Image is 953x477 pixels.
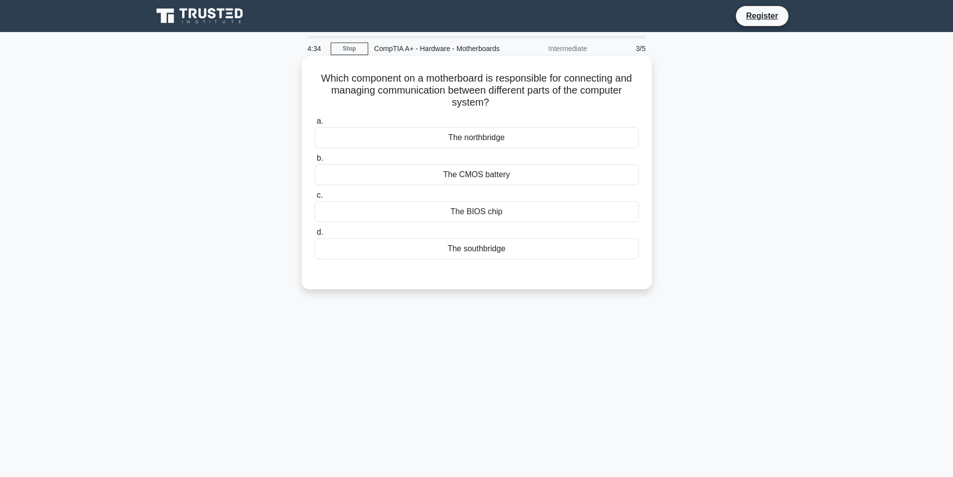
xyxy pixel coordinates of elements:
div: CompTIA A+ - Hardware - Motherboards [368,39,506,59]
span: c. [317,191,323,199]
h5: Which component on a motherboard is responsible for connecting and managing communication between... [314,72,640,109]
a: Stop [331,43,368,55]
a: Register [740,10,784,22]
div: 4:34 [302,39,331,59]
span: b. [317,154,323,162]
div: 3/5 [593,39,652,59]
div: The southbridge [315,238,639,259]
div: Intermediate [506,39,593,59]
div: The CMOS battery [315,164,639,185]
span: a. [317,117,323,125]
div: The northbridge [315,127,639,148]
div: The BIOS chip [315,201,639,222]
span: d. [317,228,323,236]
